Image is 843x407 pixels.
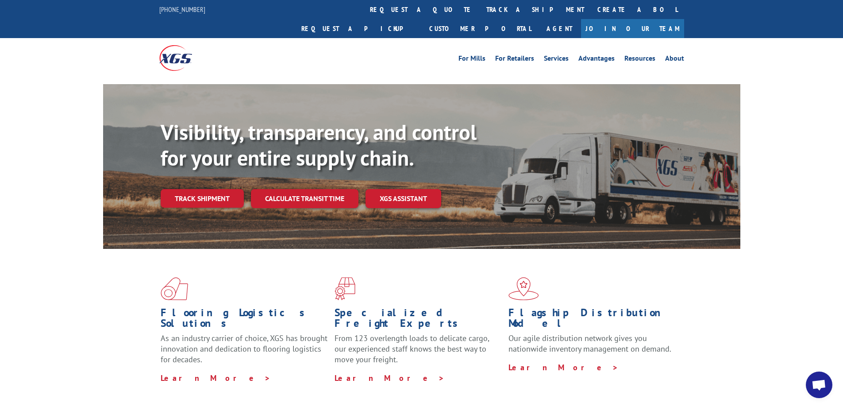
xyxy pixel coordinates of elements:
span: As an industry carrier of choice, XGS has brought innovation and dedication to flooring logistics... [161,333,327,364]
a: Services [544,55,569,65]
img: xgs-icon-focused-on-flooring-red [335,277,355,300]
h1: Flooring Logistics Solutions [161,307,328,333]
a: Calculate transit time [251,189,358,208]
span: Our agile distribution network gives you nationwide inventory management on demand. [508,333,671,354]
a: Advantages [578,55,615,65]
a: For Retailers [495,55,534,65]
a: Open chat [806,372,832,398]
a: Learn More > [508,362,619,372]
h1: Flagship Distribution Model [508,307,676,333]
a: Track shipment [161,189,244,208]
a: Agent [538,19,581,38]
a: For Mills [458,55,485,65]
a: Resources [624,55,655,65]
a: Request a pickup [295,19,423,38]
b: Visibility, transparency, and control for your entire supply chain. [161,118,477,171]
h1: Specialized Freight Experts [335,307,502,333]
p: From 123 overlength loads to delicate cargo, our experienced staff knows the best way to move you... [335,333,502,372]
a: XGS ASSISTANT [366,189,441,208]
a: Learn More > [161,373,271,383]
img: xgs-icon-total-supply-chain-intelligence-red [161,277,188,300]
a: Learn More > [335,373,445,383]
a: About [665,55,684,65]
a: [PHONE_NUMBER] [159,5,205,14]
img: xgs-icon-flagship-distribution-model-red [508,277,539,300]
a: Join Our Team [581,19,684,38]
a: Customer Portal [423,19,538,38]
